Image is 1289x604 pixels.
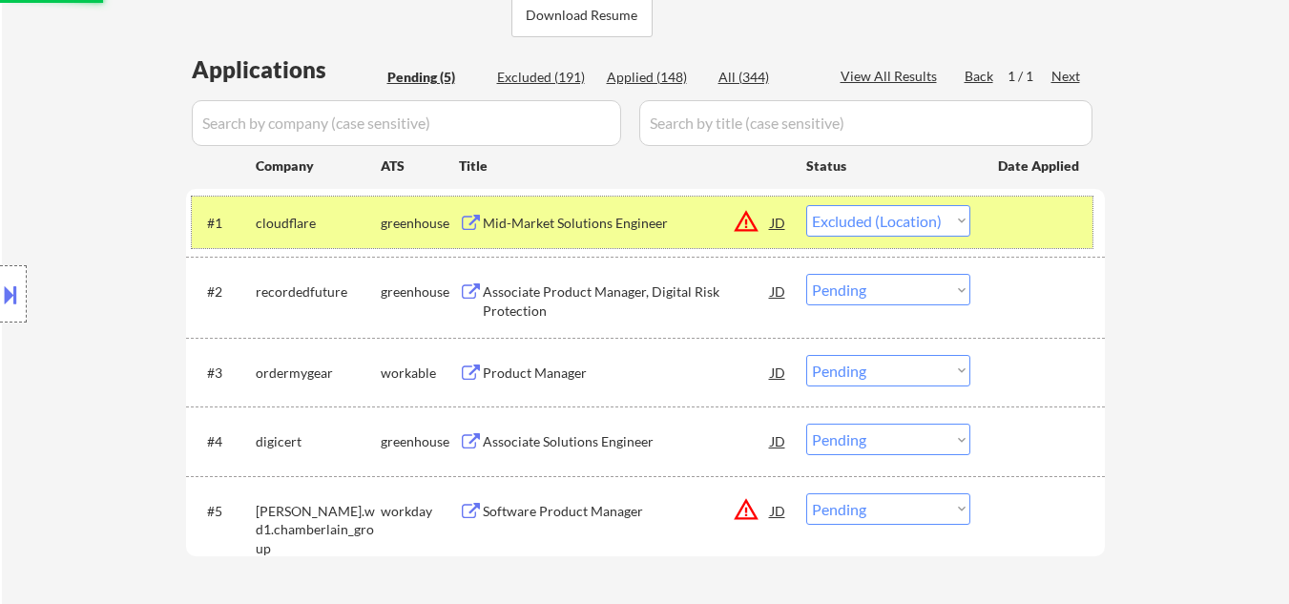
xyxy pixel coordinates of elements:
div: Next [1051,67,1082,86]
div: greenhouse [381,282,459,302]
div: JD [769,424,788,458]
div: Software Product Manager [483,502,771,521]
div: Status [806,148,970,182]
div: Title [459,156,788,176]
div: Associate Product Manager, Digital Risk Protection [483,282,771,320]
div: #5 [207,502,240,521]
div: greenhouse [381,214,459,233]
input: Search by title (case sensitive) [639,100,1092,146]
div: JD [769,205,788,240]
div: ATS [381,156,459,176]
input: Search by company (case sensitive) [192,100,621,146]
div: 1 / 1 [1008,67,1051,86]
div: Date Applied [998,156,1082,176]
div: workday [381,502,459,521]
div: Applied (148) [607,68,702,87]
div: Back [965,67,995,86]
div: Excluded (191) [497,68,593,87]
div: All (344) [718,68,814,87]
button: warning_amber [733,496,759,523]
div: Mid-Market Solutions Engineer [483,214,771,233]
div: Associate Solutions Engineer [483,432,771,451]
div: View All Results [841,67,943,86]
button: warning_amber [733,208,759,235]
div: JD [769,493,788,528]
div: Product Manager [483,364,771,383]
div: JD [769,355,788,389]
div: greenhouse [381,432,459,451]
div: Pending (5) [387,68,483,87]
div: workable [381,364,459,383]
div: [PERSON_NAME].wd1.chamberlain_group [256,502,381,558]
div: Applications [192,58,381,81]
div: JD [769,274,788,308]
